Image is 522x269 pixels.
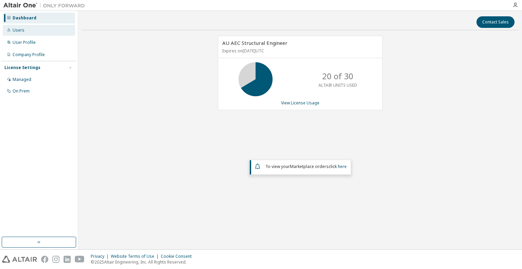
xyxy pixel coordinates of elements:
[4,65,40,70] div: License Settings
[13,40,36,45] div: User Profile
[13,15,36,21] div: Dashboard
[322,70,353,82] p: 20 of 30
[222,39,288,46] span: AU AEC Structural Engineer
[476,16,515,28] button: Contact Sales
[13,77,31,82] div: Managed
[222,48,377,54] p: Expires on [DATE] UTC
[318,82,357,88] p: ALTAIR UNITS USED
[13,52,45,57] div: Company Profile
[52,256,59,263] img: instagram.svg
[13,28,24,33] div: Users
[338,164,347,169] a: here
[281,100,319,106] a: View License Usage
[13,88,30,94] div: On Prem
[265,164,347,169] span: To view your click
[111,254,161,259] div: Website Terms of Use
[75,256,85,263] img: youtube.svg
[64,256,71,263] img: linkedin.svg
[161,254,196,259] div: Cookie Consent
[290,164,329,169] em: Marketplace orders
[91,259,196,265] p: © 2025 Altair Engineering, Inc. All Rights Reserved.
[3,2,88,9] img: Altair One
[2,256,37,263] img: altair_logo.svg
[41,256,48,263] img: facebook.svg
[91,254,111,259] div: Privacy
